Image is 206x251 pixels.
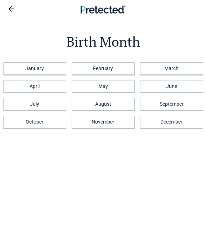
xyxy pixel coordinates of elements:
a: June [140,80,203,93]
a: November [72,116,135,128]
a: December [140,116,203,128]
a: August [72,98,135,110]
a: March [140,62,203,75]
a: April [3,80,66,93]
a: July [3,98,66,110]
a: September [140,98,203,110]
a: May [72,80,135,93]
a: October [3,116,66,128]
a: January [3,62,66,75]
a: February [72,62,135,75]
img: Main Logo [81,5,126,14]
h2: Birth Month [6,33,200,51]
